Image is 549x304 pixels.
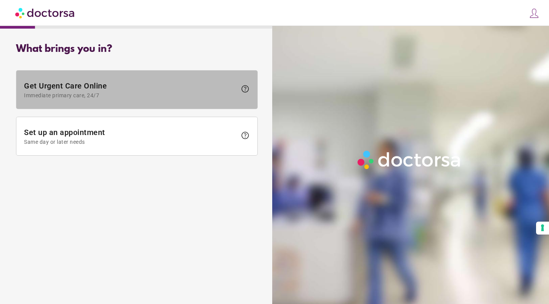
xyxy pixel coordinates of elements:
div: What brings you in? [16,43,258,55]
span: help [241,131,250,140]
img: icons8-customer-100.png [529,8,539,19]
span: Immediate primary care, 24/7 [24,92,237,98]
span: Set up an appointment [24,128,237,145]
img: Doctorsa.com [15,4,75,21]
button: Your consent preferences for tracking technologies [536,222,549,235]
span: Same day or later needs [24,139,237,145]
span: help [241,84,250,93]
img: Logo-Doctorsa-trans-White-partial-flat.png [355,148,464,172]
span: Get Urgent Care Online [24,81,237,98]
